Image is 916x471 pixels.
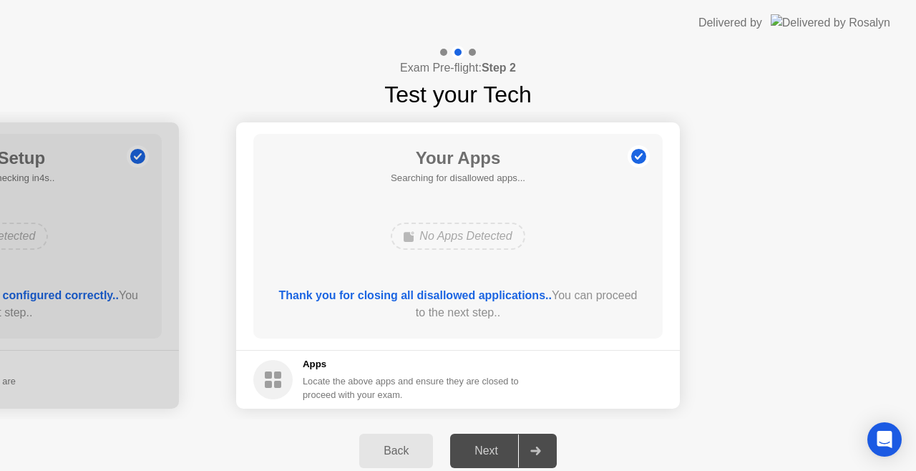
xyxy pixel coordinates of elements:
button: Next [450,434,557,468]
button: Back [359,434,433,468]
b: Step 2 [482,62,516,74]
h4: Exam Pre-flight: [400,59,516,77]
img: Delivered by Rosalyn [771,14,890,31]
div: Next [454,445,518,457]
div: Delivered by [698,14,762,31]
div: No Apps Detected [391,223,525,250]
b: Thank you for closing all disallowed applications.. [279,289,552,301]
h1: Test your Tech [384,77,532,112]
h1: Your Apps [391,145,525,171]
h5: Searching for disallowed apps... [391,171,525,185]
div: Back [364,445,429,457]
div: Locate the above apps and ensure they are closed to proceed with your exam. [303,374,520,402]
div: Open Intercom Messenger [867,422,902,457]
div: You can proceed to the next step.. [274,287,643,321]
h5: Apps [303,357,520,372]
